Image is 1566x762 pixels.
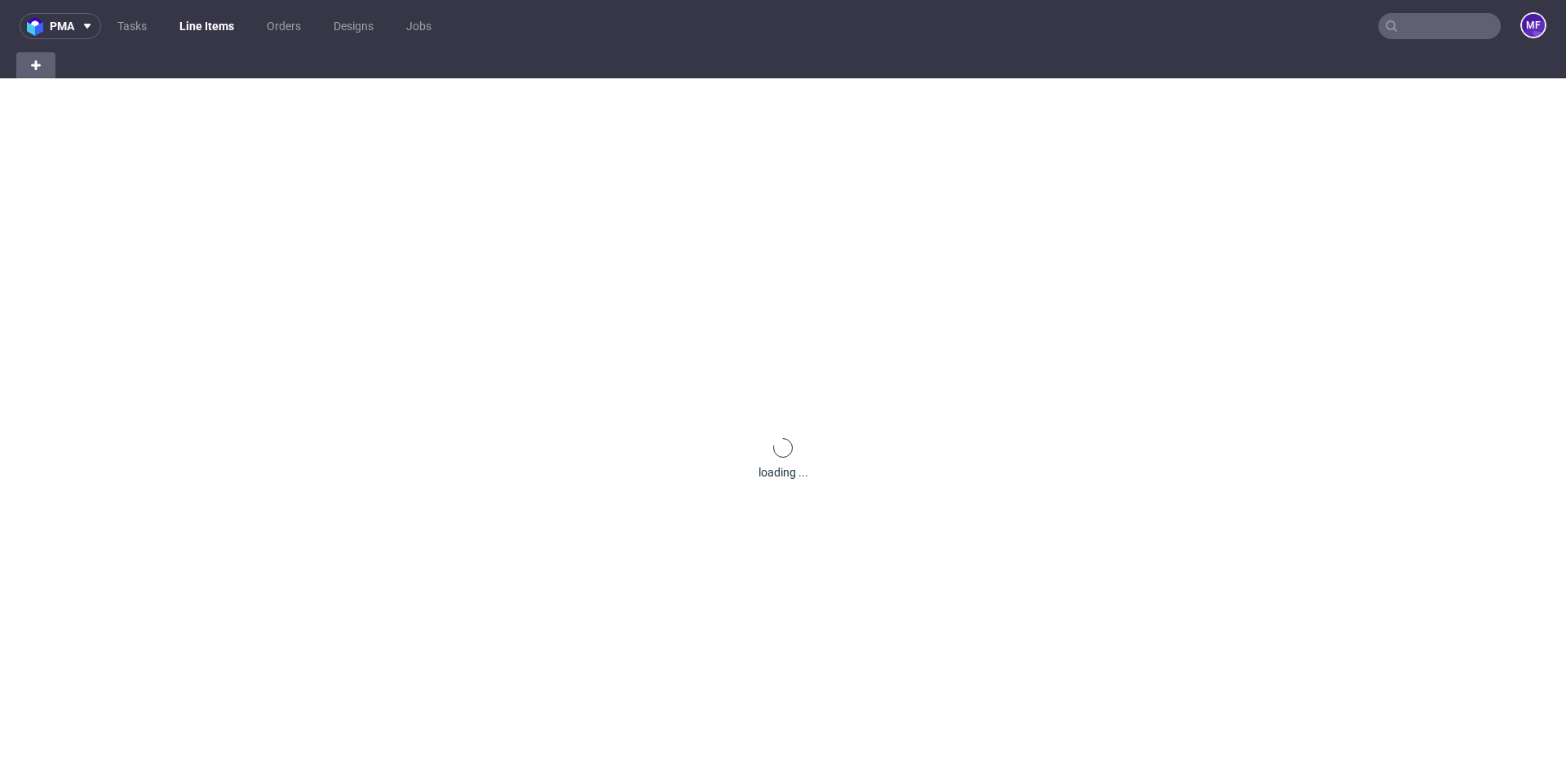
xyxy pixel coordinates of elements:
img: logo [27,17,50,36]
a: Line Items [170,13,244,39]
a: Tasks [108,13,157,39]
a: Orders [257,13,311,39]
a: Jobs [396,13,441,39]
a: Designs [324,13,383,39]
div: loading ... [759,464,808,481]
figcaption: MF [1522,14,1545,37]
span: pma [50,20,74,32]
button: pma [20,13,101,39]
